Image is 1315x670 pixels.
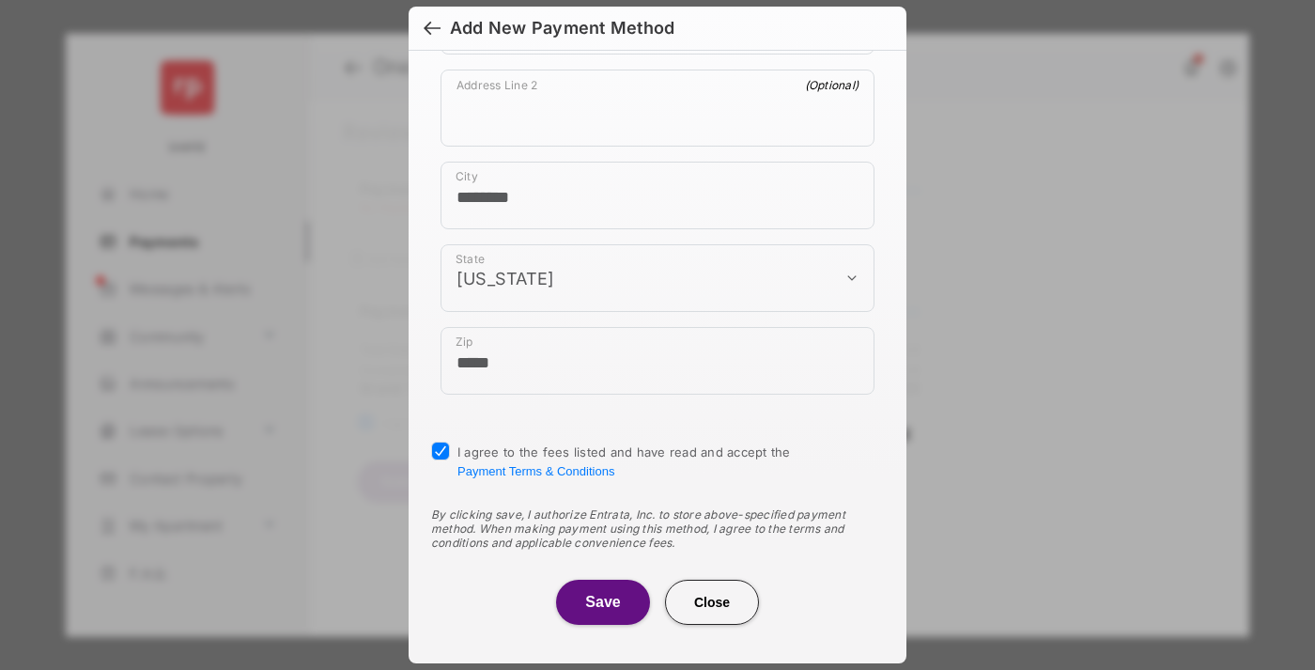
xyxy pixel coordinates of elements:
div: payment_method_screening[postal_addresses][administrativeArea] [441,244,874,312]
div: By clicking save, I authorize Entrata, Inc. to store above-specified payment method. When making ... [431,507,884,550]
span: I agree to the fees listed and have read and accept the [457,444,791,478]
div: payment_method_screening[postal_addresses][postalCode] [441,327,874,395]
button: I agree to the fees listed and have read and accept the [457,464,614,478]
div: payment_method_screening[postal_addresses][locality] [441,162,874,229]
button: Save [556,580,650,625]
div: Add New Payment Method [450,18,674,39]
button: Close [665,580,759,625]
div: payment_method_screening[postal_addresses][addressLine2] [441,70,874,147]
